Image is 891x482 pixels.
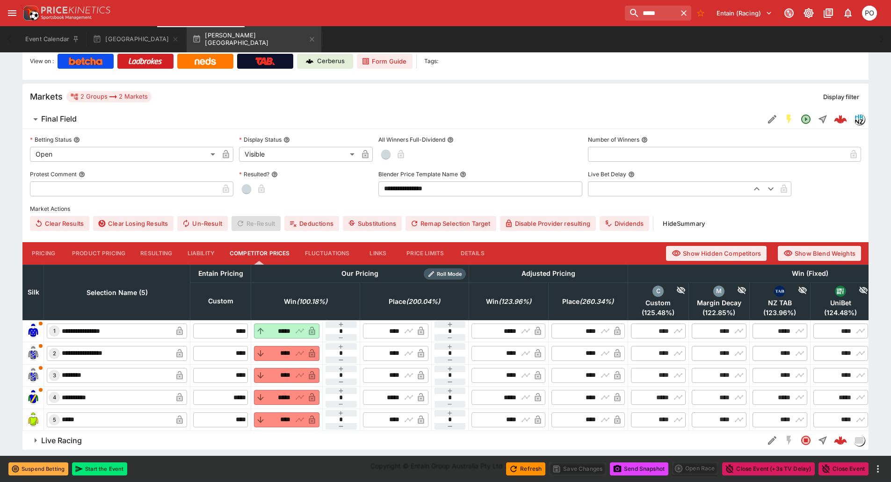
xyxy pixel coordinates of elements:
button: Pricing [22,242,65,265]
button: Competitor Prices [222,242,297,265]
p: Betting Status [30,136,72,144]
button: Substitutions [343,216,402,231]
img: Neds [195,58,216,65]
button: HideSummary [657,216,710,231]
button: Open [797,111,814,128]
button: Protest Comment [79,171,85,178]
em: ( 200.04 %) [406,296,440,307]
div: custom [652,286,664,297]
div: liveracing [854,435,865,446]
div: Hide Competitor [846,286,868,297]
div: Philip OConnor [862,6,877,21]
div: split button [672,462,718,475]
div: Hide Competitor [724,286,746,297]
button: Philip OConnor [859,3,880,23]
button: Live Racing [22,431,764,450]
em: ( 100.18 %) [297,296,327,307]
img: logo-cerberus--red.svg [834,434,847,447]
button: Documentation [820,5,837,22]
div: 330de886-ba8f-4963-bf23-b216e4399142 [834,434,847,447]
div: unibet [835,286,846,297]
div: Open [30,147,218,162]
div: 2 Groups 2 Markets [70,91,148,102]
button: Edit Detail [764,111,781,128]
th: Adjusted Pricing [469,265,628,282]
p: Number of Winners [588,136,639,144]
button: Number of Winners [641,137,648,143]
img: logo-cerberus--red.svg [834,113,847,126]
button: Show Blend Weights [778,246,861,261]
img: hrnz [854,114,864,124]
a: 330de886-ba8f-4963-bf23-b216e4399142 [831,431,850,450]
div: margin_decay [713,286,724,297]
img: Cerberus [306,58,313,65]
th: Silk [23,265,44,320]
p: All Winners Full-Dividend [378,136,445,144]
svg: Closed [800,435,811,446]
img: Sportsbook Management [41,15,92,20]
button: Links [357,242,399,265]
button: Refresh [506,462,545,475]
button: Product Pricing [65,242,133,265]
div: Hide Competitor [664,286,686,297]
button: Toggle light/dark mode [800,5,817,22]
button: [PERSON_NAME][GEOGRAPHIC_DATA] [187,26,321,52]
button: All Winners Full-Dividend [447,137,454,143]
button: Live Bet Delay [628,171,635,178]
button: Clear Results [30,216,89,231]
button: Un-Result [177,216,227,231]
button: Straight [814,432,831,449]
button: Straight [814,111,831,128]
label: View on : [30,54,54,69]
p: Live Bet Delay [588,170,626,178]
p: Resulted? [239,170,269,178]
button: Dividends [600,216,649,231]
span: 4 [51,394,58,401]
img: runner 2 [26,346,41,361]
button: SGM Enabled [781,111,797,128]
button: Select Tenant [711,6,778,21]
a: Form Guide [357,54,413,69]
span: 5 [51,417,58,423]
span: ( 122.85 %) [692,309,746,317]
button: Disable Provider resulting [500,216,596,231]
span: UniBet [813,299,868,307]
button: SGM Disabled [781,432,797,449]
span: Margin Decay [692,299,746,307]
img: nztab.png [774,286,785,297]
button: Close Event (+3s TV Delay) [722,462,815,475]
img: liveracing [854,435,864,446]
img: runner 3 [26,368,41,383]
button: Remap Selection Target [406,216,496,231]
button: Resulting [133,242,180,265]
button: Send Snapshot [610,462,668,475]
div: 458f435b-33a9-4372-adce-9842ec8f7571 [834,113,847,126]
button: Details [451,242,493,265]
div: hrnz [854,114,865,125]
em: ( 260.34 %) [580,296,614,307]
em: ( 123.96 %) [499,296,531,307]
div: nztab [774,286,785,297]
button: Connected to PK [781,5,797,22]
span: Selection Name (5) [76,287,158,298]
span: 3 [51,372,58,379]
button: Deductions [284,216,339,231]
button: Closed [797,432,814,449]
span: ( 123.96 %) [753,309,807,317]
p: Display Status [239,136,282,144]
a: Cerberus [297,54,353,69]
button: more [872,463,884,475]
img: PriceKinetics Logo [21,4,39,22]
h5: Markets [30,91,63,102]
img: TabNZ [255,58,275,65]
p: Protest Comment [30,170,77,178]
span: Place(200.04%) [378,296,450,307]
button: Liability [180,242,222,265]
h6: Live Racing [41,436,82,446]
div: Our Pricing [338,268,382,280]
span: Win(100.18%) [274,296,338,307]
th: Entain Pricing [190,265,251,282]
button: Suspend Betting [8,462,68,475]
img: PriceKinetics [41,7,110,14]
